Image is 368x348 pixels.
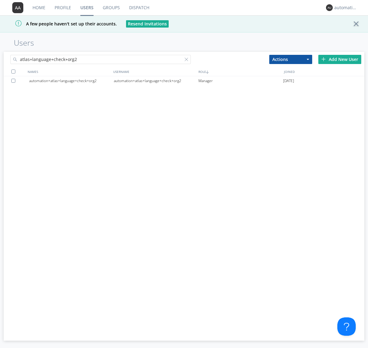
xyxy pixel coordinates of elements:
div: USERNAME [112,67,197,76]
iframe: Toggle Customer Support [337,317,356,336]
div: JOINED [282,67,368,76]
div: automation+atlas+language+check+org2 [29,76,114,85]
div: automation+atlas+language+check+org2 [334,5,357,11]
button: Resend Invitations [126,20,169,28]
input: Search users [10,55,191,64]
div: automation+atlas+language+check+org2 [114,76,198,85]
img: 373638.png [12,2,23,13]
div: Manager [198,76,283,85]
button: Actions [269,55,312,64]
a: automation+atlas+language+check+org2automation+atlas+language+check+org2Manager[DATE] [4,76,364,85]
span: [DATE] [283,76,294,85]
div: ROLE [197,67,282,76]
img: 373638.png [326,4,333,11]
div: Add New User [318,55,361,64]
div: NAMES [26,67,112,76]
span: A few people haven't set up their accounts. [5,21,117,27]
img: plus.svg [321,57,326,61]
